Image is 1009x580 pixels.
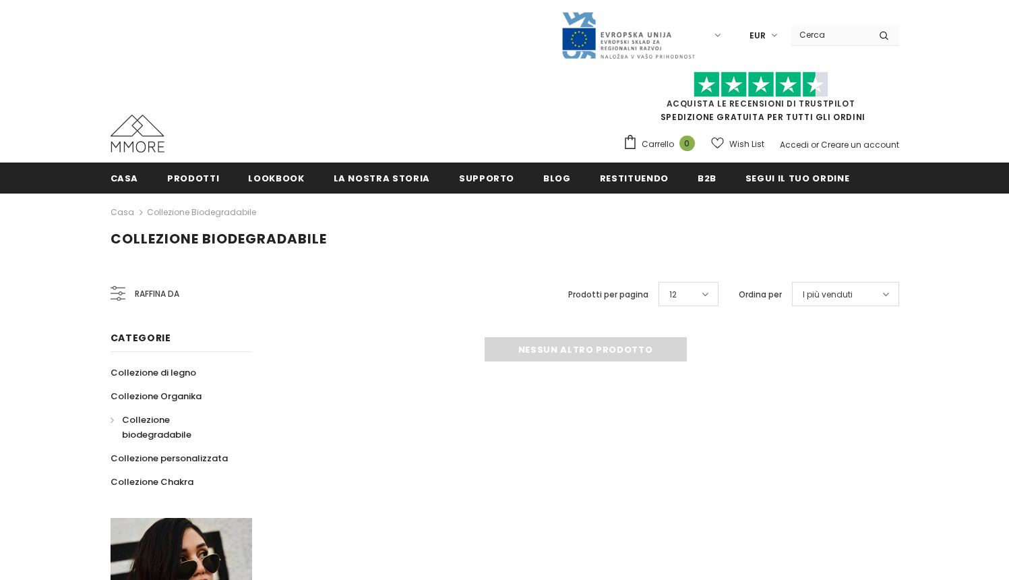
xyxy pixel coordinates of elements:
[711,132,764,156] a: Wish List
[561,29,696,40] a: Javni Razpis
[167,163,219,193] a: Prodotti
[111,163,139,193] a: Casa
[780,139,809,150] a: Accedi
[745,163,849,193] a: Segui il tuo ordine
[623,78,899,123] span: SPEDIZIONE GRATUITA PER TUTTI GLI ORDINI
[111,384,202,408] a: Collezione Organika
[111,361,196,384] a: Collezione di legno
[248,163,304,193] a: Lookbook
[821,139,899,150] a: Creare un account
[459,172,514,185] span: supporto
[111,204,134,221] a: Casa
[111,446,228,470] a: Collezione personalizzata
[122,413,191,441] span: Collezione biodegradabile
[679,136,695,151] span: 0
[111,408,237,446] a: Collezione biodegradabile
[111,172,139,185] span: Casa
[729,138,764,151] span: Wish List
[111,452,228,465] span: Collezione personalizzata
[698,163,716,193] a: B2B
[111,470,193,494] a: Collezione Chakra
[111,390,202,403] span: Collezione Organika
[750,29,766,42] span: EUR
[543,163,571,193] a: Blog
[803,288,853,301] span: I più venduti
[568,288,648,301] label: Prodotti per pagina
[111,366,196,379] span: Collezione di legno
[111,475,193,488] span: Collezione Chakra
[248,172,304,185] span: Lookbook
[669,288,677,301] span: 12
[334,172,430,185] span: La nostra storia
[543,172,571,185] span: Blog
[600,172,669,185] span: Restituendo
[111,331,171,345] span: Categorie
[135,287,179,301] span: Raffina da
[739,288,782,301] label: Ordina per
[334,163,430,193] a: La nostra storia
[811,139,819,150] span: or
[111,115,164,152] img: Casi MMORE
[791,25,869,45] input: Search Site
[698,172,716,185] span: B2B
[600,163,669,193] a: Restituendo
[561,11,696,60] img: Javni Razpis
[147,206,256,218] a: Collezione biodegradabile
[111,229,327,248] span: Collezione biodegradabile
[642,138,674,151] span: Carrello
[459,163,514,193] a: supporto
[745,172,849,185] span: Segui il tuo ordine
[694,71,828,98] img: Fidati di Pilot Stars
[623,134,702,154] a: Carrello 0
[167,172,219,185] span: Prodotti
[667,98,855,109] a: Acquista le recensioni di TrustPilot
